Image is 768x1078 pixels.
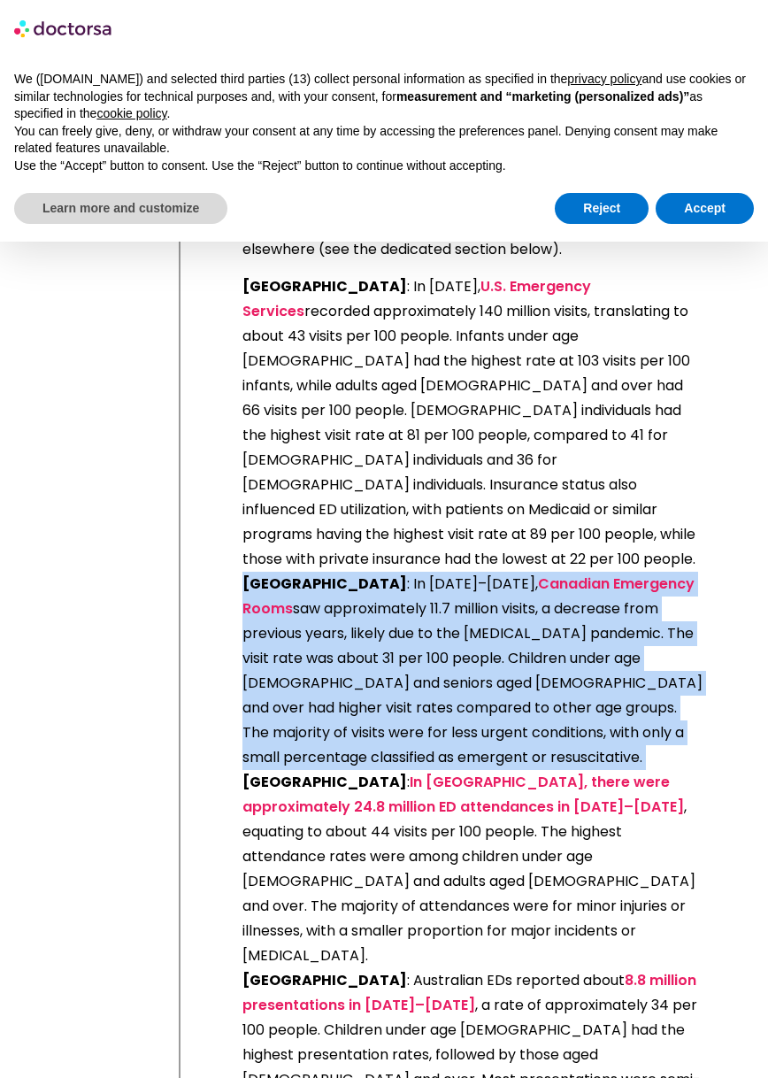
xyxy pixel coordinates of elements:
p: We ([DOMAIN_NAME]) and selected third parties (13) collect personal information as specified in t... [14,71,754,123]
p: You can freely give, deny, or withdraw your consent at any time by accessing the preferences pane... [14,123,754,158]
strong: [GEOGRAPHIC_DATA] [242,276,407,296]
strong: measurement and “marketing (personalized ads)” [396,89,689,104]
a: In [GEOGRAPHIC_DATA], there were approximately 24.8 million ED attendances in [DATE]–[DATE] [242,772,684,817]
img: logo [14,14,113,42]
strong: [GEOGRAPHIC_DATA] [242,970,407,990]
strong: [GEOGRAPHIC_DATA] [242,772,407,792]
button: Learn more and customize [14,193,227,225]
button: Reject [555,193,649,225]
p: Use the “Accept” button to consent. Use the “Reject” button to continue without accepting. [14,158,754,175]
a: privacy policy [567,72,641,86]
a: cookie policy [96,106,166,120]
button: Accept [656,193,754,225]
strong: [GEOGRAPHIC_DATA] [242,574,407,594]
